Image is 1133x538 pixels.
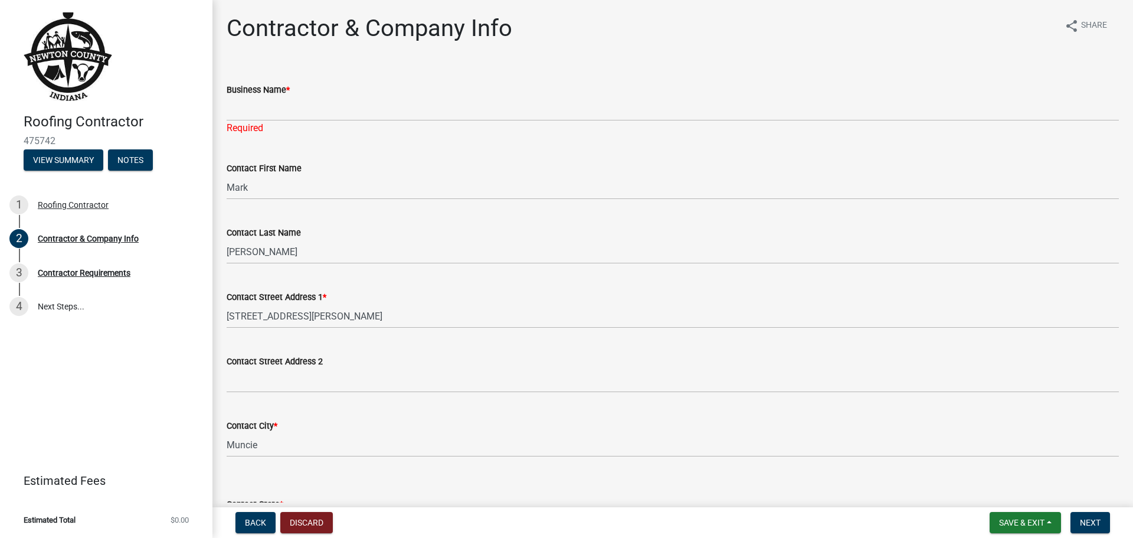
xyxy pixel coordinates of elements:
i: share [1065,19,1079,33]
span: Share [1081,19,1107,33]
label: Contact Last Name [227,229,301,237]
label: Business Name [227,86,290,94]
div: Required [227,121,1119,135]
label: Contact City [227,422,277,431]
span: Estimated Total [24,516,76,524]
h4: Roofing Contractor [24,113,203,131]
button: View Summary [24,149,103,171]
label: Contact State [227,501,283,509]
span: 475742 [24,135,189,146]
button: Notes [108,149,153,171]
img: Newton County, Indiana [24,12,112,101]
h1: Contractor & Company Info [227,14,512,43]
span: Next [1080,518,1101,527]
span: $0.00 [171,516,189,524]
label: Contact Street Address 2 [227,358,323,366]
label: Contact Street Address 1 [227,294,326,302]
div: Contractor Requirements [38,269,130,277]
button: Next [1070,512,1110,533]
wm-modal-confirm: Notes [108,156,153,165]
button: shareShare [1055,14,1116,37]
span: Save & Exit [999,518,1044,527]
button: Save & Exit [990,512,1061,533]
div: 2 [9,229,28,248]
div: Roofing Contractor [38,201,109,209]
div: 1 [9,195,28,214]
div: 3 [9,263,28,282]
a: Estimated Fees [9,469,194,493]
div: 4 [9,297,28,316]
wm-modal-confirm: Summary [24,156,103,165]
button: Back [235,512,276,533]
button: Discard [280,512,333,533]
div: Contractor & Company Info [38,234,139,243]
label: Contact First Name [227,165,302,173]
span: Back [245,518,266,527]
